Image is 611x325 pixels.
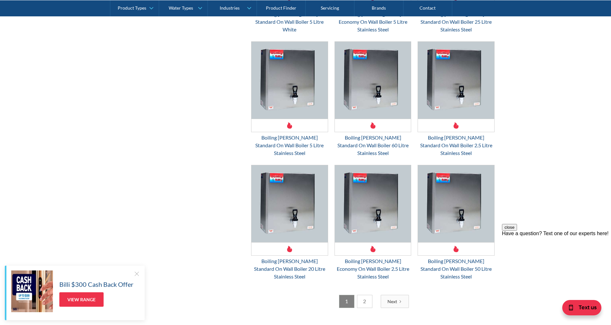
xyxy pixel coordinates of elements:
[251,10,328,33] div: Boiling [PERSON_NAME] Standard On Wall Boiler 5 Litre White
[251,165,328,280] a: Boiling Billy Standard On Wall Boiler 20 Litre Stainless SteelBoiling [PERSON_NAME] Standard On W...
[418,165,494,242] img: Boiling Billy Standard On Wall Boiler 50 Litre Stainless Steel
[59,279,133,289] h5: Billi $300 Cash Back Offer
[335,165,412,280] a: Boiling Billy Economy On Wall Boiler 2.5 Litre Stainless SteelBoiling [PERSON_NAME] Economy On Wa...
[251,257,328,280] div: Boiling [PERSON_NAME] Standard On Wall Boiler 20 Litre Stainless Steel
[418,41,495,157] a: Boiling Billy Standard On Wall Boiler 2.5 Litre Stainless SteelBoiling [PERSON_NAME] Standard On ...
[387,298,397,305] div: Next
[357,295,372,308] a: 2
[418,42,494,119] img: Boiling Billy Standard On Wall Boiler 2.5 Litre Stainless Steel
[251,295,495,308] div: List
[335,165,411,242] img: Boiling Billy Economy On Wall Boiler 2.5 Litre Stainless Steel
[335,134,412,157] div: Boiling [PERSON_NAME] Standard On Wall Boiler 60 Litre Stainless Steel
[59,292,104,307] a: View Range
[335,42,411,119] img: Boiling Billy Standard On Wall Boiler 60 Litre Stainless Steel
[335,41,412,157] a: Boiling Billy Standard On Wall Boiler 60 Litre Stainless SteelBoiling [PERSON_NAME] Standard On W...
[418,134,495,157] div: Boiling [PERSON_NAME] Standard On Wall Boiler 2.5 Litre Stainless Steel
[251,42,328,119] img: Boiling Billy Standard On Wall Boiler 5 Litre Stainless Steel
[220,5,240,11] div: Industries
[118,5,146,11] div: Product Types
[502,224,611,301] iframe: podium webchat widget prompt
[381,295,409,308] a: Next Page
[169,5,193,11] div: Water Types
[335,10,412,33] div: Boiling [PERSON_NAME] Economy On Wall Boiler 5 Litre Stainless Steel
[547,293,611,325] iframe: podium webchat widget bubble
[251,41,328,157] a: Boiling Billy Standard On Wall Boiler 5 Litre Stainless SteelBoiling [PERSON_NAME] Standard On Wa...
[251,165,328,242] img: Boiling Billy Standard On Wall Boiler 20 Litre Stainless Steel
[418,165,495,280] a: Boiling Billy Standard On Wall Boiler 50 Litre Stainless SteelBoiling [PERSON_NAME] Standard On W...
[11,270,53,312] img: Billi $300 Cash Back Offer
[335,257,412,280] div: Boiling [PERSON_NAME] Economy On Wall Boiler 2.5 Litre Stainless Steel
[418,10,495,33] div: Boiling [PERSON_NAME] Standard On Wall Boiler 25 Litre Stainless Steel
[339,295,354,308] a: 1
[251,134,328,157] div: Boiling [PERSON_NAME] Standard On Wall Boiler 5 Litre Stainless Steel
[418,257,495,280] div: Boiling [PERSON_NAME] Standard On Wall Boiler 50 Litre Stainless Steel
